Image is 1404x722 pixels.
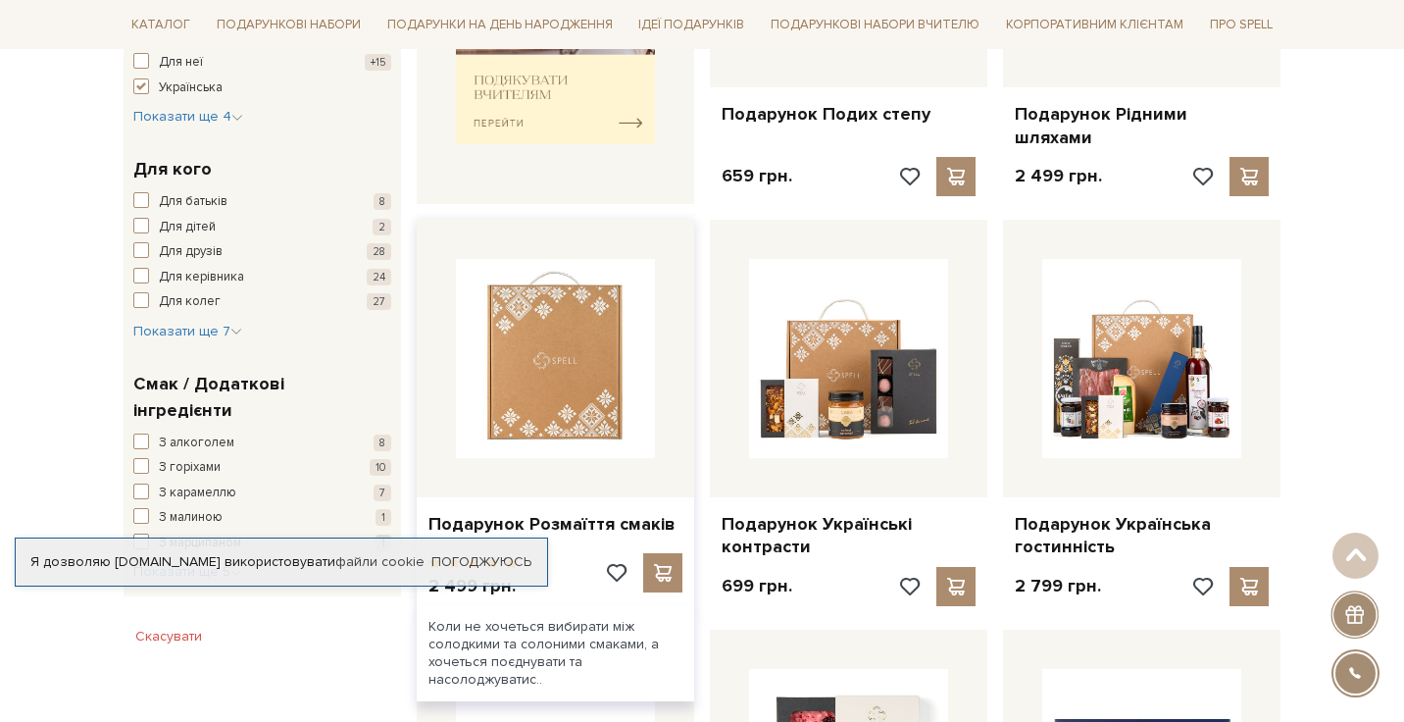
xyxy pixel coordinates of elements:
a: Подарунок Розмаїття смаків [428,513,682,536]
a: Подарунок Українські контрасти [722,513,976,559]
a: Подарунок Українська гостинність [1015,513,1269,559]
span: Показати ще 7 [133,323,242,339]
a: Каталог [124,10,198,40]
button: Для друзів 28 [133,242,391,262]
span: 1 [376,509,391,526]
a: Подарункові набори Вчителю [763,8,987,41]
button: Для колег 27 [133,292,391,312]
button: З марципаном 1 [133,534,391,553]
span: 8 [374,435,391,451]
button: Для неї +15 [133,53,391,73]
span: Для колег [159,292,221,312]
p: 2 499 грн. [1015,165,1102,187]
span: Для кого [133,156,212,182]
span: Для друзів [159,242,223,262]
button: Для батьків 8 [133,192,391,212]
button: З горіхами 10 [133,458,391,478]
span: 7 [374,485,391,501]
span: 24 [367,269,391,285]
p: 2 499 грн. [428,575,518,597]
a: Подарунок Рідними шляхами [1015,103,1269,149]
a: Погоджуюсь [431,553,531,571]
span: З карамеллю [159,484,236,503]
span: Для батьків [159,192,227,212]
span: 8 [374,193,391,210]
span: Показати ще 4 [133,108,243,125]
a: Про Spell [1202,10,1280,40]
span: 1 [376,535,391,551]
a: Подарунки на День народження [379,10,621,40]
button: Показати ще 4 [133,107,243,127]
span: 28 [367,243,391,260]
span: 10 [370,459,391,476]
a: Подарункові набори [209,10,369,40]
span: Смак / Додаткові інгредієнти [133,371,386,424]
a: Подарунок Подих степу [722,103,976,126]
span: З марципаном [159,534,241,553]
span: Для дітей [159,218,216,237]
span: 27 [367,293,391,310]
span: +15 [365,54,391,71]
span: З горіхами [159,458,221,478]
a: файли cookie [335,553,425,570]
span: З малиною [159,508,223,528]
button: З карамеллю 7 [133,484,391,503]
button: З алкоголем 8 [133,434,391,453]
button: З малиною 1 [133,508,391,528]
span: Для неї [159,53,203,73]
button: Для керівника 24 [133,268,391,287]
img: Подарунок Розмаїття смаків [456,259,655,458]
div: Я дозволяю [DOMAIN_NAME] використовувати [16,553,547,571]
span: Українська [159,78,223,98]
a: Корпоративним клієнтам [998,10,1191,40]
p: 2 799 грн. [1015,575,1101,597]
div: Коли не хочеться вибирати між солодкими та солоними смаками, а хочеться поєднувати та насолоджува... [417,606,694,701]
span: З алкоголем [159,434,234,453]
span: 2 [373,219,391,235]
a: Ідеї подарунків [630,10,752,40]
button: Скасувати [124,621,214,652]
button: Українська [133,78,391,98]
span: Для керівника [159,268,244,287]
button: Показати ще 7 [133,322,242,341]
button: Для дітей 2 [133,218,391,237]
p: 659 грн. [722,165,792,187]
p: 699 грн. [722,575,792,597]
